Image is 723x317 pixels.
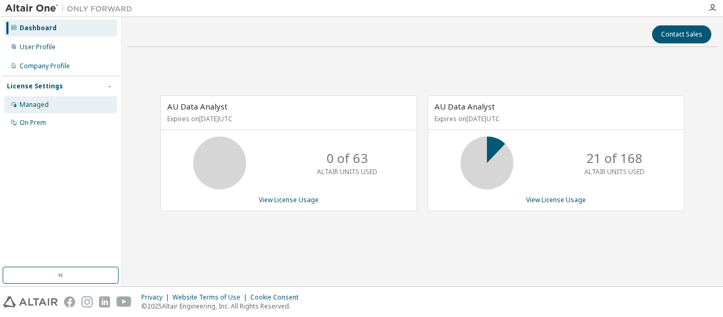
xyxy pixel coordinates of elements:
[20,43,56,51] div: User Profile
[20,119,46,127] div: On Prem
[141,302,305,311] p: © 2025 Altair Engineering, Inc. All Rights Reserved.
[317,167,377,176] p: ALTAIR UNITS USED
[141,293,173,302] div: Privacy
[250,293,305,302] div: Cookie Consent
[586,149,643,167] p: 21 of 168
[173,293,250,302] div: Website Terms of Use
[435,101,495,112] span: AU Data Analyst
[20,62,70,70] div: Company Profile
[167,114,408,123] p: Expires on [DATE] UTC
[116,296,132,307] img: youtube.svg
[526,195,586,204] a: View License Usage
[167,101,228,112] span: AU Data Analyst
[584,167,645,176] p: ALTAIR UNITS USED
[7,82,63,90] div: License Settings
[435,114,675,123] p: Expires on [DATE] UTC
[259,195,319,204] a: View License Usage
[82,296,93,307] img: instagram.svg
[99,296,110,307] img: linkedin.svg
[20,24,57,32] div: Dashboard
[3,296,58,307] img: altair_logo.svg
[20,101,49,109] div: Managed
[652,25,711,43] button: Contact Sales
[64,296,75,307] img: facebook.svg
[327,149,368,167] p: 0 of 63
[5,3,138,14] img: Altair One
